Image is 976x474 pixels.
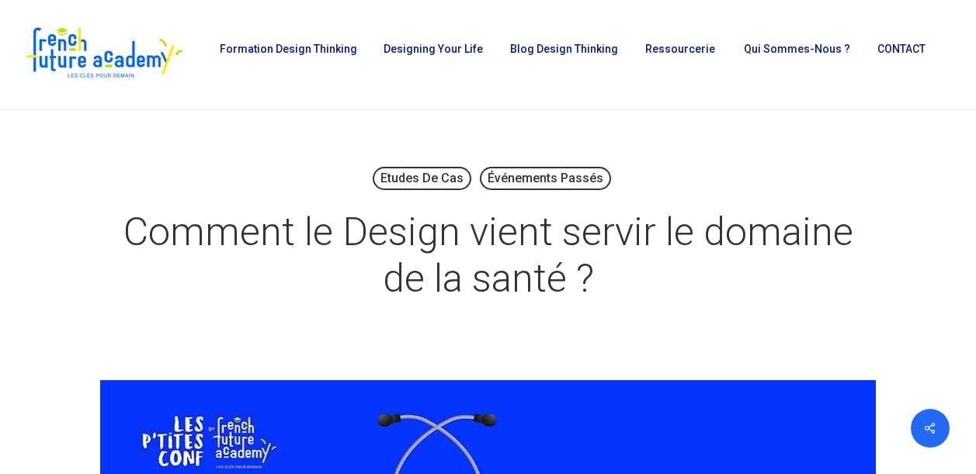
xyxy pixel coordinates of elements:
span: CONTACT [877,43,926,55]
a: Designing Your Life [376,43,487,65]
a: Qui sommes-nous ? [736,43,854,65]
span: Blog Design Thinking [510,43,618,55]
a: CONTACT [870,43,931,65]
a: Etudes de cas [373,167,471,190]
a: Blog Design Thinking [502,43,622,65]
span: Formation Design Thinking [220,43,357,55]
a: Formation Design Thinking [212,43,360,65]
a: Ressourcerie [637,43,720,65]
span: Designing Your Life [384,43,483,55]
a: Événements passés [480,167,611,190]
span: Qui sommes-nous ? [744,43,850,55]
h1: Comment le Design vient servir le domaine de la santé ? [100,193,877,317]
img: French Future Academy [22,23,186,85]
span: Ressourcerie [645,43,715,55]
